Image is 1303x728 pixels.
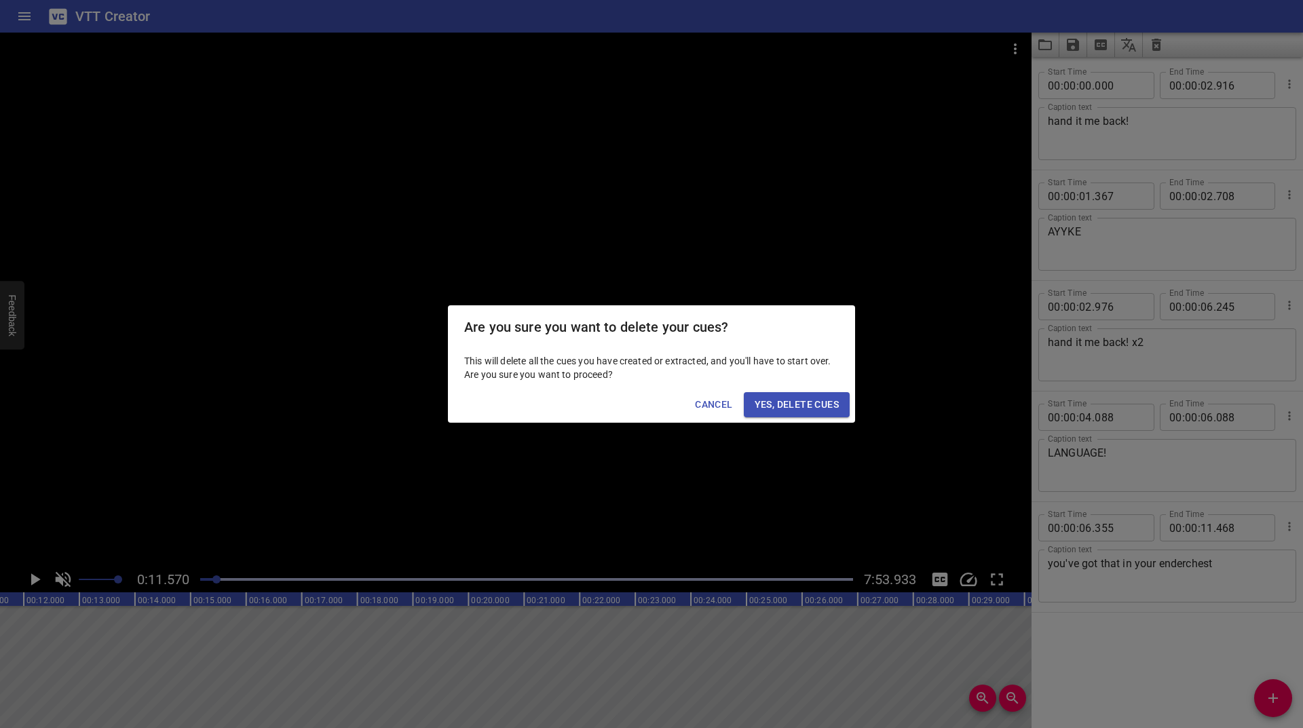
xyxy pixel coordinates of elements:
button: Yes, Delete Cues [744,392,850,417]
div: This will delete all the cues you have created or extracted, and you'll have to start over. Are y... [448,349,855,387]
span: Cancel [695,396,732,413]
button: Cancel [690,392,738,417]
h2: Are you sure you want to delete your cues? [464,316,839,338]
span: Yes, Delete Cues [755,396,839,413]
